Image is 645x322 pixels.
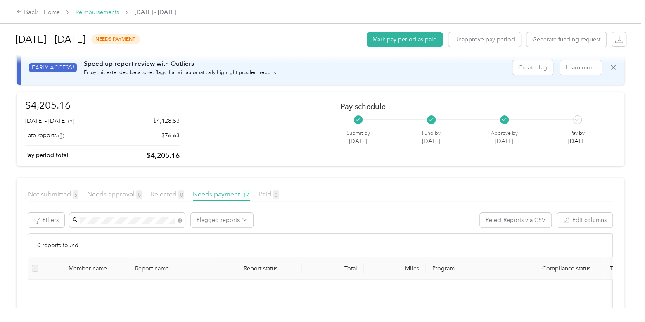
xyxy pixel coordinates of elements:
[273,190,279,199] span: 0
[367,32,443,47] button: Mark pay period as paid
[153,117,180,125] p: $4,128.53
[28,234,612,257] div: 0 reports found
[448,32,521,47] button: Unapprove pay period
[28,213,64,227] button: Filters
[422,137,441,145] p: [DATE]
[42,257,128,280] th: Member name
[44,9,60,16] a: Home
[491,130,518,137] p: Approve by
[370,265,419,272] div: Miles
[29,63,77,72] span: EARLY ACCESS!
[512,60,553,75] button: Create flag
[491,137,518,145] p: [DATE]
[557,213,612,227] button: Edit columns
[25,98,180,112] h1: $4,205.16
[128,257,219,280] th: Report name
[526,32,606,47] button: Generate funding request
[341,102,601,111] h2: Pay schedule
[147,150,180,161] p: $4,205.16
[426,257,529,280] th: Program
[191,213,253,227] button: Flagged reports
[259,190,279,198] span: Paid
[28,190,78,198] span: Not submitted
[73,190,78,199] span: 5
[536,265,597,272] span: Compliance status
[161,131,180,140] p: $76.63
[87,190,142,198] span: Needs approval
[76,9,119,16] a: Reimbursements
[136,190,142,199] span: 0
[135,8,176,17] span: [DATE] - [DATE]
[69,265,122,272] div: Member name
[25,117,74,125] div: [DATE] - [DATE]
[151,190,184,198] span: Rejected
[25,151,69,160] p: Pay period total
[568,130,586,137] p: Pay by
[346,130,370,137] p: Submit by
[346,137,370,145] p: [DATE]
[422,130,441,137] p: Fund by
[15,29,85,49] h1: [DATE] - [DATE]
[25,131,64,140] div: Late reports
[480,213,551,227] button: Reject Reports via CSV
[84,69,277,76] p: Enjoy this extended beta to set flags that will automatically highlight problem reports.
[560,60,602,75] button: Learn more
[532,35,600,44] span: Generate funding request
[178,190,184,199] span: 0
[242,190,250,199] span: 17
[193,190,250,198] span: Needs payment
[308,265,357,272] div: Total
[568,137,586,145] p: [DATE]
[91,34,140,44] span: needs payment
[226,265,295,272] span: Report status
[84,59,277,69] p: Speed up report review with Outliers
[599,276,645,322] iframe: Everlance-gr Chat Button Frame
[17,7,38,17] div: Back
